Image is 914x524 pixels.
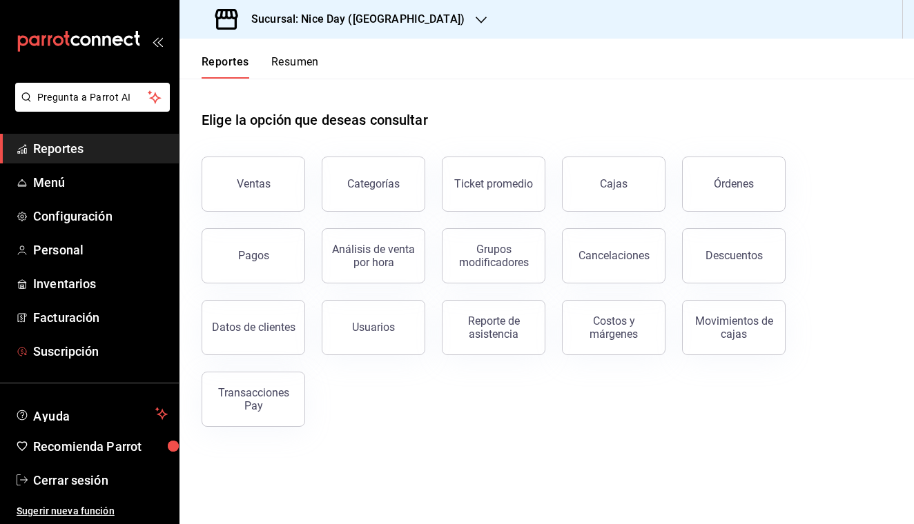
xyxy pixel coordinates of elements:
button: Categorías [322,157,425,212]
div: Grupos modificadores [451,243,536,269]
div: Órdenes [714,177,754,190]
div: Ticket promedio [454,177,533,190]
button: Resumen [271,55,319,79]
button: Descuentos [682,228,786,283]
button: Grupos modificadores [442,228,545,283]
button: Datos de clientes [202,300,305,355]
button: Análisis de venta por hora [322,228,425,283]
div: Categorías [347,177,400,190]
div: Usuarios [352,321,395,334]
button: Ticket promedio [442,157,545,212]
div: Descuentos [706,249,763,262]
div: Transacciones Pay [211,386,296,412]
div: Reporte de asistencia [451,314,536,341]
span: Personal [33,241,168,259]
button: Pregunta a Parrot AI [15,83,170,112]
button: Transacciones Pay [202,372,305,427]
span: Sugerir nueva función [17,504,168,518]
div: Costos y márgenes [571,314,657,341]
div: Datos de clientes [212,321,295,334]
span: Menú [33,173,168,192]
span: Inventarios [33,274,168,293]
span: Facturación [33,308,168,327]
button: Órdenes [682,157,786,212]
div: Ventas [237,177,271,190]
button: Costos y márgenes [562,300,665,355]
span: Pregunta a Parrot AI [37,90,148,105]
span: Cerrar sesión [33,471,168,490]
button: Movimientos de cajas [682,300,786,355]
span: Configuración [33,207,168,225]
span: Ayuda [33,405,150,422]
h3: Sucursal: Nice Day ([GEOGRAPHIC_DATA]) [240,11,465,28]
span: Recomienda Parrot [33,437,168,456]
button: Reportes [202,55,249,79]
button: Pagos [202,228,305,283]
button: Reporte de asistencia [442,300,545,355]
a: Pregunta a Parrot AI [10,100,170,114]
button: Cancelaciones [562,228,665,283]
div: Análisis de venta por hora [331,243,416,269]
button: open_drawer_menu [152,36,163,47]
div: Pagos [238,249,269,262]
button: Usuarios [322,300,425,355]
span: Reportes [33,139,168,158]
button: Ventas [202,157,305,212]
div: Cancelaciones [578,249,650,262]
h1: Elige la opción que deseas consultar [202,110,428,130]
span: Suscripción [33,342,168,361]
button: Cajas [562,157,665,212]
div: navigation tabs [202,55,319,79]
div: Movimientos de cajas [691,314,777,341]
div: Cajas [600,177,628,190]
